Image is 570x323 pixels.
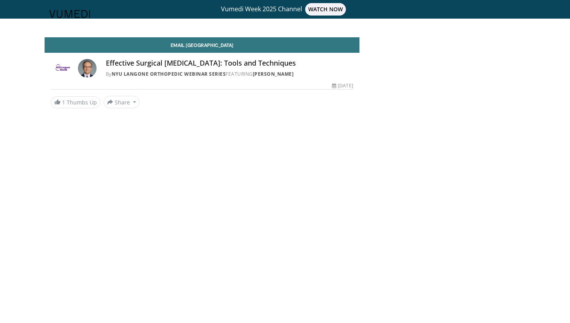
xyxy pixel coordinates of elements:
[45,37,359,53] a: Email [GEOGRAPHIC_DATA]
[112,71,226,77] a: NYU Langone Orthopedic Webinar Series
[78,59,97,78] img: Avatar
[51,59,75,78] img: NYU Langone Orthopedic Webinar Series
[51,96,100,108] a: 1 Thumbs Up
[49,10,90,18] img: VuMedi Logo
[332,82,353,89] div: [DATE]
[106,59,353,68] h4: Effective Surgical [MEDICAL_DATA]: Tools and Techniques
[253,71,294,77] a: [PERSON_NAME]
[104,96,140,108] button: Share
[106,71,353,78] div: By FEATURING
[62,99,65,106] span: 1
